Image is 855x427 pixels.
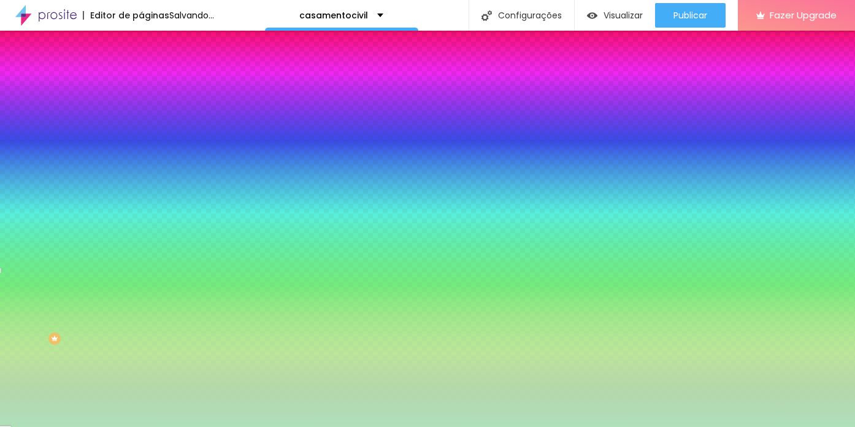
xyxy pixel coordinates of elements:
span: Fazer Upgrade [770,10,837,20]
img: view-1.svg [587,10,597,21]
div: Editor de páginas [83,11,169,20]
span: Visualizar [604,10,643,20]
div: Salvando... [169,11,214,20]
button: Publicar [655,3,726,28]
img: Icone [481,10,492,21]
p: casamentocivil [299,11,368,20]
button: Visualizar [575,3,655,28]
span: Publicar [673,10,707,20]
